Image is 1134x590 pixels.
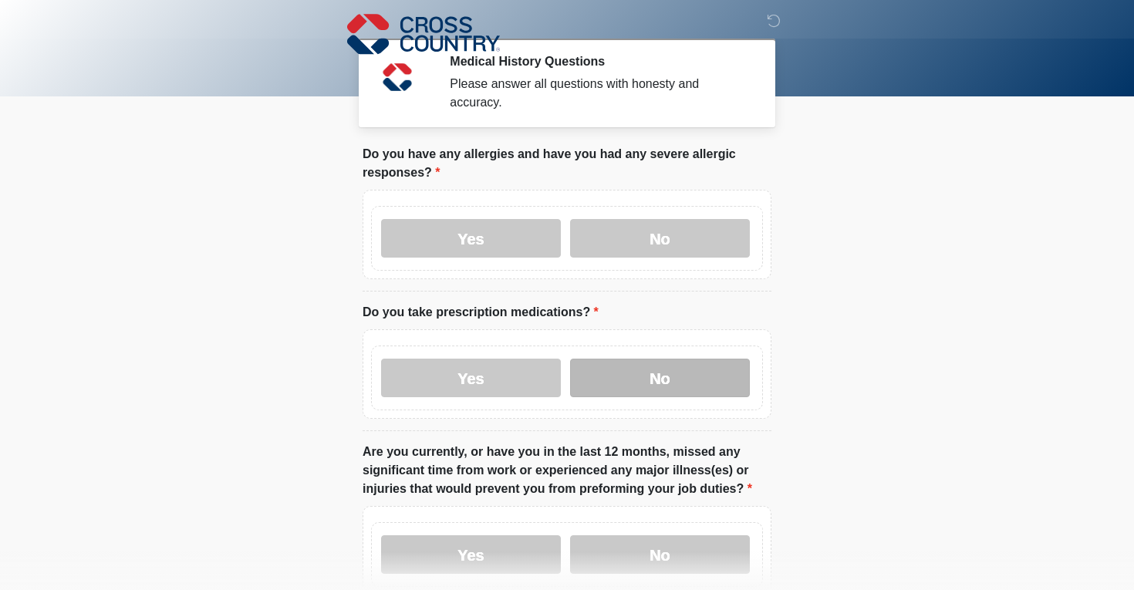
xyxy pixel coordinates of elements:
[363,443,771,498] label: Are you currently, or have you in the last 12 months, missed any significant time from work or ex...
[381,359,561,397] label: Yes
[374,54,420,100] img: Agent Avatar
[381,535,561,574] label: Yes
[363,145,771,182] label: Do you have any allergies and have you had any severe allergic responses?
[363,303,599,322] label: Do you take prescription medications?
[570,359,750,397] label: No
[347,12,500,56] img: Cross Country Logo
[450,75,748,112] div: Please answer all questions with honesty and accuracy.
[570,535,750,574] label: No
[381,219,561,258] label: Yes
[570,219,750,258] label: No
